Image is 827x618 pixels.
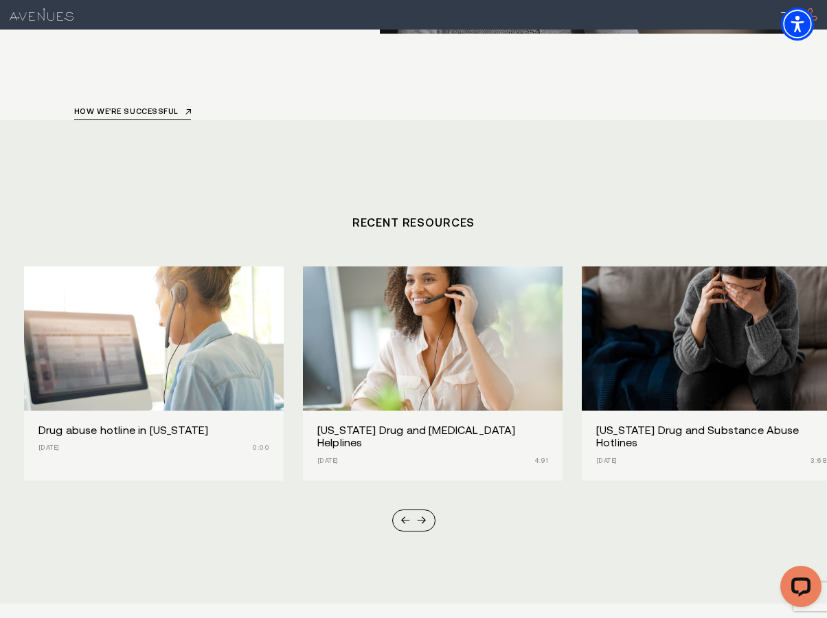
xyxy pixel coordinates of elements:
h3: [US_STATE] Drug and [MEDICAL_DATA] Helplines [317,424,548,450]
a: How we're successful [74,108,192,120]
span: 3:68 [811,457,827,465]
a: Recent Resources [352,216,475,229]
h3: Drug abuse hotline in [US_STATE] [38,424,269,437]
p: [DATE] [317,457,529,465]
span: 0:00 [252,444,269,452]
a: Virginia Drug and Alcohol Addiction Helplines [US_STATE] Drug and [MEDICAL_DATA] Helplines [DATE]... [303,266,563,481]
a: Drug abuse hotline in New Hampshire Drug abuse hotline in [US_STATE] [DATE] 0:00 [24,266,284,481]
h3: [US_STATE] Drug and Substance Abuse Hotlines [596,424,827,450]
div: / [303,266,563,481]
img: Drug abuse hotline in New Hampshire [24,266,284,411]
iframe: LiveChat chat widget [769,560,827,618]
div: Accessibility Menu [781,8,814,41]
div: / [24,266,284,481]
span: 4:91 [534,457,548,465]
img: Virginia Drug and Alcohol Addiction Helplines [303,266,563,411]
p: [DATE] [596,457,808,465]
p: [DATE] [38,444,250,452]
